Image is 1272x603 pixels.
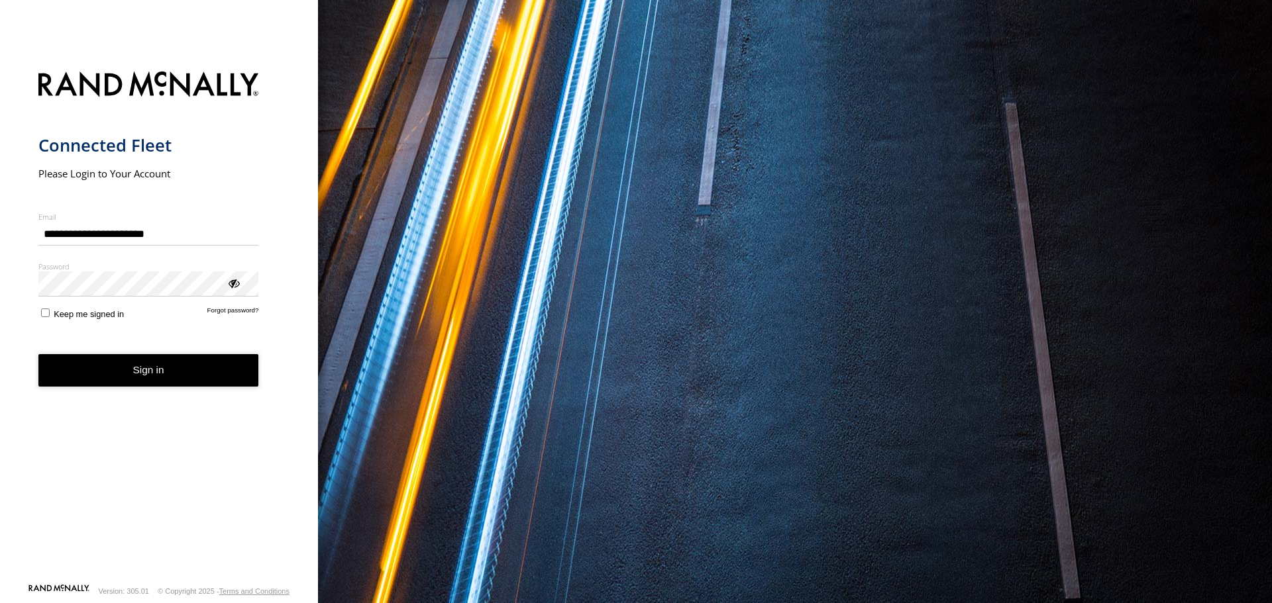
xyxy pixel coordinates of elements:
input: Keep me signed in [41,308,50,317]
a: Forgot password? [207,306,259,319]
label: Email [38,212,259,222]
div: ViewPassword [227,276,240,289]
span: Keep me signed in [54,309,124,319]
button: Sign in [38,354,259,387]
form: main [38,64,280,583]
h1: Connected Fleet [38,134,259,156]
a: Terms and Conditions [219,587,290,595]
a: Visit our Website [28,584,89,598]
label: Password [38,261,259,271]
div: Version: 305.01 [99,587,149,595]
img: Rand McNally [38,69,259,103]
div: © Copyright 2025 - [158,587,290,595]
h2: Please Login to Your Account [38,167,259,180]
